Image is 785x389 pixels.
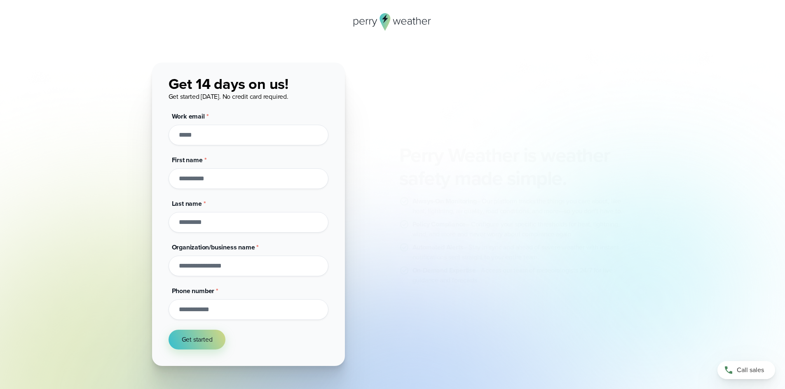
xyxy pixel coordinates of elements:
[737,365,764,375] span: Call sales
[172,242,255,252] span: Organization/business name
[172,155,203,165] span: First name
[717,361,775,379] a: Call sales
[182,335,213,345] span: Get started
[172,199,202,208] span: Last name
[172,112,205,121] span: Work email
[172,286,215,296] span: Phone number
[169,92,288,101] span: Get started [DATE]. No credit card required.
[169,73,288,95] span: Get 14 days on us!
[169,330,226,349] button: Get started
